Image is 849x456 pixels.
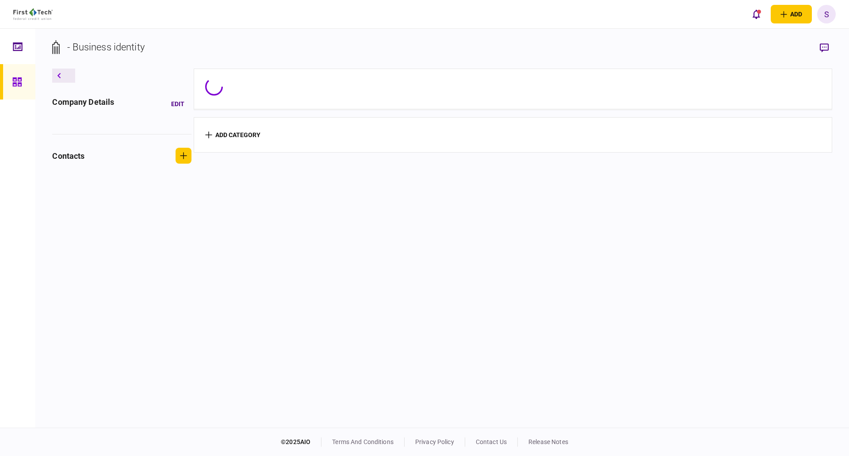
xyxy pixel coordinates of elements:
div: © 2025 AIO [281,437,321,447]
div: - Business identity [67,40,145,54]
div: contacts [52,150,84,162]
div: company details [52,96,114,112]
a: contact us [476,438,507,445]
button: S [817,5,836,23]
button: open notifications list [747,5,765,23]
button: open adding identity options [771,5,812,23]
button: add category [205,131,260,138]
a: privacy policy [415,438,454,445]
a: terms and conditions [332,438,394,445]
button: Edit [164,96,191,112]
a: release notes [528,438,568,445]
img: client company logo [13,8,53,20]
